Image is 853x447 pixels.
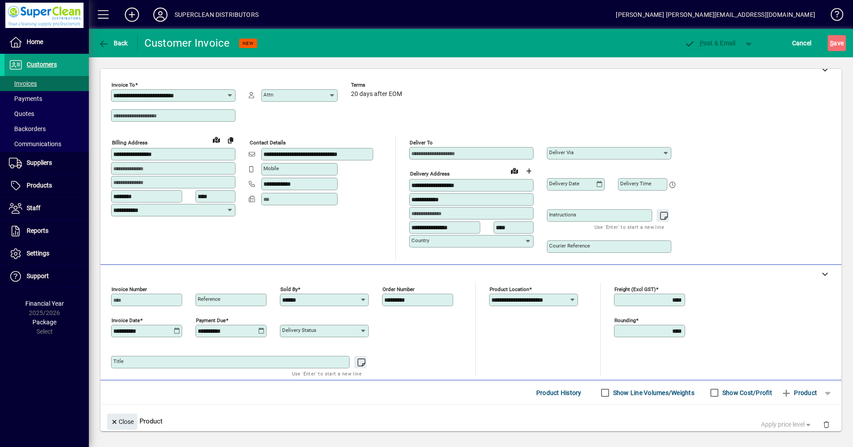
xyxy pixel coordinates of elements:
a: Products [4,175,89,197]
mat-label: Courier Reference [549,243,590,249]
mat-label: Product location [490,286,529,292]
label: Show Line Volumes/Weights [611,388,694,397]
label: Show Cost/Profit [721,388,772,397]
span: Reports [27,227,48,234]
mat-hint: Use 'Enter' to start a new line [594,222,664,232]
span: Invoices [9,80,37,87]
a: Settings [4,243,89,265]
mat-label: Deliver via [549,149,574,156]
button: Delete [816,414,837,435]
mat-label: Invoice date [112,317,140,323]
span: Communications [9,140,61,148]
span: Payments [9,95,42,102]
button: Close [107,414,137,430]
mat-label: Attn [263,92,273,98]
span: Cancel [792,36,812,50]
button: Add [118,7,146,23]
a: Suppliers [4,152,89,174]
div: Customer Invoice [144,36,230,50]
span: P [700,40,704,47]
a: Reports [4,220,89,242]
span: ave [830,36,844,50]
mat-label: Country [411,237,429,243]
span: Back [98,40,128,47]
span: Package [32,319,56,326]
span: Support [27,272,49,279]
span: Close [111,415,134,429]
span: Apply price level [761,420,813,429]
mat-label: Title [113,358,124,364]
span: Home [27,38,43,45]
a: Support [4,265,89,287]
a: Payments [4,91,89,106]
a: Home [4,31,89,53]
button: Copy to Delivery address [223,133,238,147]
span: Staff [27,204,40,212]
a: Communications [4,136,89,152]
div: [PERSON_NAME] [PERSON_NAME][EMAIL_ADDRESS][DOMAIN_NAME] [616,8,815,22]
button: Apply price level [757,417,816,433]
span: S [830,40,833,47]
app-page-header-button: Close [105,417,140,425]
a: View on map [209,132,223,147]
span: Terms [351,82,404,88]
button: Save [828,35,846,51]
mat-label: Rounding [614,317,636,323]
div: Product [100,405,841,437]
span: Products [27,182,52,189]
mat-label: Order number [383,286,415,292]
mat-label: Sold by [280,286,298,292]
a: Quotes [4,106,89,121]
mat-label: Freight (excl GST) [614,286,656,292]
span: ost & Email [684,40,736,47]
button: Cancel [790,35,814,51]
mat-label: Delivery status [282,327,316,333]
span: Backorders [9,125,46,132]
span: Quotes [9,110,34,117]
span: NEW [243,40,254,46]
a: Invoices [4,76,89,91]
span: Customers [27,61,57,68]
mat-label: Mobile [263,165,279,172]
span: Settings [27,250,49,257]
button: Profile [146,7,175,23]
mat-label: Reference [198,296,220,302]
button: Post & Email [680,35,740,51]
a: Knowledge Base [824,2,842,31]
mat-label: Invoice To [112,82,135,88]
mat-hint: Use 'Enter' to start a new line [292,368,362,379]
a: Staff [4,197,89,220]
span: Suppliers [27,159,52,166]
span: Financial Year [25,300,64,307]
mat-label: Instructions [549,212,576,218]
span: 20 days after EOM [351,91,402,98]
a: Backorders [4,121,89,136]
app-page-header-button: Delete [816,420,837,428]
mat-label: Delivery time [620,180,651,187]
button: Choose address [522,164,536,178]
mat-label: Invoice number [112,286,147,292]
button: Product History [533,385,585,401]
mat-label: Delivery date [549,180,579,187]
mat-label: Deliver To [410,140,433,146]
button: Back [96,35,130,51]
app-page-header-button: Back [89,35,138,51]
span: Product History [536,386,582,400]
mat-label: Payment due [196,317,226,323]
div: SUPERCLEAN DISTRIBUTORS [175,8,259,22]
a: View on map [507,164,522,178]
